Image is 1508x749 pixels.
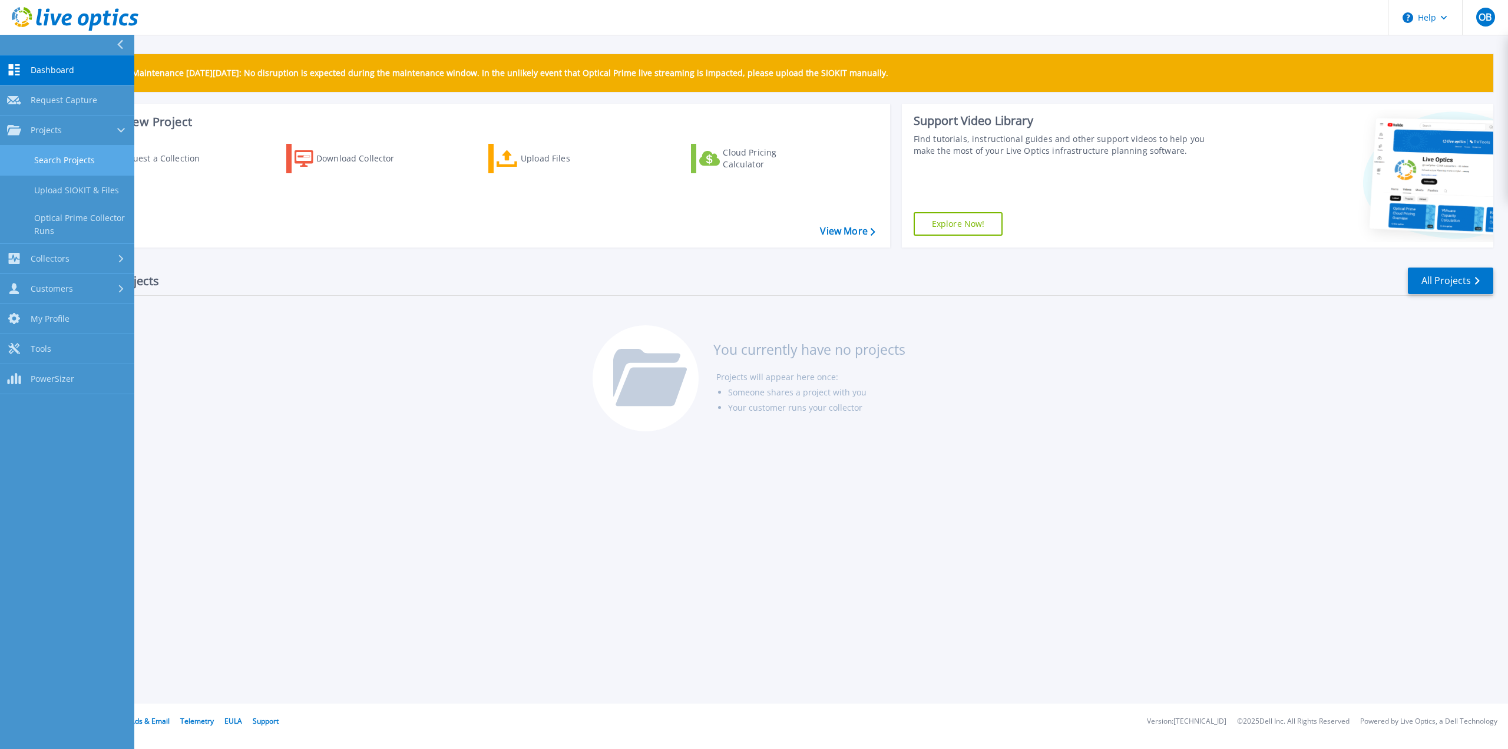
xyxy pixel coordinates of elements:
[1360,718,1497,725] li: Powered by Live Optics, a Dell Technology
[130,716,170,726] a: Ads & Email
[84,144,215,173] a: Request a Collection
[521,147,615,170] div: Upload Files
[88,68,888,78] p: Scheduled Maintenance [DATE][DATE]: No disruption is expected during the maintenance window. In t...
[820,226,875,237] a: View More
[84,116,875,128] h3: Start a New Project
[31,314,70,324] span: My Profile
[180,716,214,726] a: Telemetry
[31,374,74,384] span: PowerSizer
[914,133,1219,157] div: Find tutorials, instructional guides and other support videos to help you make the most of your L...
[1237,718,1350,725] li: © 2025 Dell Inc. All Rights Reserved
[31,253,70,264] span: Collectors
[117,147,211,170] div: Request a Collection
[728,400,905,415] li: Your customer runs your collector
[914,212,1003,236] a: Explore Now!
[31,95,97,105] span: Request Capture
[224,716,242,726] a: EULA
[316,147,411,170] div: Download Collector
[1408,268,1493,294] a: All Projects
[1479,12,1492,22] span: OB
[713,343,905,356] h3: You currently have no projects
[286,144,418,173] a: Download Collector
[253,716,279,726] a: Support
[31,125,62,136] span: Projects
[728,385,905,400] li: Someone shares a project with you
[31,283,73,294] span: Customers
[914,113,1219,128] div: Support Video Library
[31,65,74,75] span: Dashboard
[691,144,822,173] a: Cloud Pricing Calculator
[31,344,51,354] span: Tools
[723,147,817,170] div: Cloud Pricing Calculator
[1147,718,1226,725] li: Version: [TECHNICAL_ID]
[488,144,620,173] a: Upload Files
[716,369,905,385] li: Projects will appear here once:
